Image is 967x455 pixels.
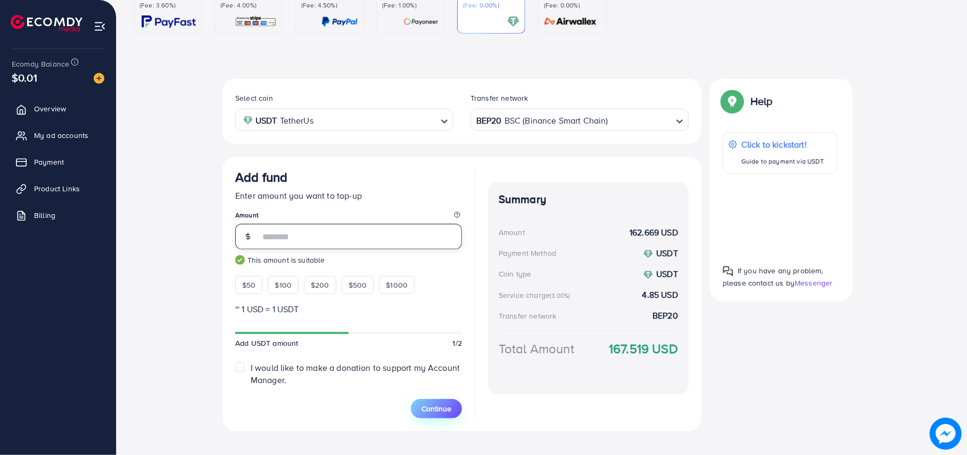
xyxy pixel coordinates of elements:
p: (Fee: 4.00%) [220,1,277,10]
a: Product Links [8,178,108,199]
p: (Fee: 4.50%) [301,1,358,10]
input: Search for option [317,112,436,128]
span: 1/2 [453,338,462,348]
p: Help [750,95,773,108]
img: card [235,15,277,28]
span: $200 [311,280,329,290]
span: My ad accounts [34,130,88,141]
a: My ad accounts [8,125,108,146]
legend: Amount [235,210,462,224]
p: Click to kickstart! [741,138,824,151]
div: Search for option [235,109,453,131]
img: card [142,15,196,28]
a: Payment [8,151,108,173]
div: Amount [499,227,525,238]
strong: 162.669 USD [630,226,678,239]
div: Transfer network [499,311,557,321]
div: Coin type [499,269,531,279]
input: Search for option [609,112,672,128]
p: Guide to payment via USDT [741,155,824,168]
p: (Fee: 3.60%) [139,1,196,10]
span: Messenger [795,278,832,288]
img: image [930,418,961,449]
img: coin [643,270,653,280]
h4: Summary [499,193,678,206]
span: TetherUs [280,113,313,128]
a: Overview [8,98,108,119]
small: (3.00%) [550,291,570,300]
span: $100 [275,280,292,290]
span: Overview [34,103,66,114]
strong: USDT [656,247,678,259]
small: This amount is suitable [235,255,462,265]
p: (Fee: 0.00%) [463,1,519,10]
img: Popup guide [723,92,742,111]
p: ~ 1 USD = 1 USDT [235,303,462,315]
img: card [321,15,358,28]
img: coin [243,116,253,125]
button: Continue [411,399,462,418]
span: Billing [34,210,55,221]
span: $0.01 [12,70,37,85]
div: Payment Method [499,248,556,258]
strong: 167.519 USD [609,339,678,358]
span: Ecomdy Balance [12,59,69,69]
img: Popup guide [723,266,733,277]
img: card [507,15,519,28]
a: Billing [8,205,108,226]
img: logo [11,15,82,31]
strong: BEP20 [652,310,678,322]
img: guide [235,255,245,265]
img: coin [643,249,653,259]
img: card [403,15,439,28]
span: If you have any problem, please contact us by [723,265,823,288]
p: Enter amount you want to top-up [235,189,462,202]
p: (Fee: 0.00%) [544,1,600,10]
span: $50 [242,280,255,290]
strong: BEP20 [476,113,502,128]
span: Product Links [34,183,80,194]
img: image [94,73,104,84]
label: Transfer network [470,93,528,103]
strong: USDT [255,113,277,128]
strong: 4.85 USD [642,289,678,301]
span: I would like to make a donation to support my Account Manager. [251,362,460,386]
strong: USDT [656,268,678,280]
span: Add USDT amount [235,338,298,348]
img: card [541,15,600,28]
p: (Fee: 1.00%) [382,1,439,10]
span: $500 [349,280,367,290]
span: Payment [34,157,64,167]
span: $1000 [386,280,408,290]
img: menu [94,20,106,32]
div: Total Amount [499,339,574,358]
div: Service charge [499,290,573,300]
label: Select coin [235,93,273,103]
h3: Add fund [235,169,287,185]
div: Search for option [470,109,689,131]
span: BSC (Binance Smart Chain) [505,113,608,128]
span: Continue [421,403,451,414]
